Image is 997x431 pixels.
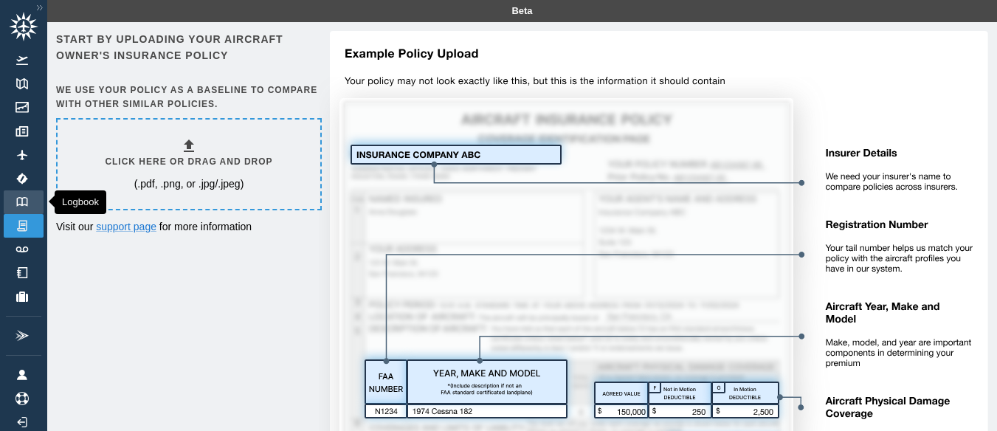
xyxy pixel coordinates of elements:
h6: Click here or drag and drop [105,155,272,169]
p: Visit our for more information [56,219,319,234]
h6: Start by uploading your aircraft owner's insurance policy [56,31,319,64]
p: (.pdf, .png, or .jpg/.jpeg) [134,176,244,191]
a: support page [96,221,156,232]
h6: We use your policy as a baseline to compare with other similar policies. [56,83,319,111]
